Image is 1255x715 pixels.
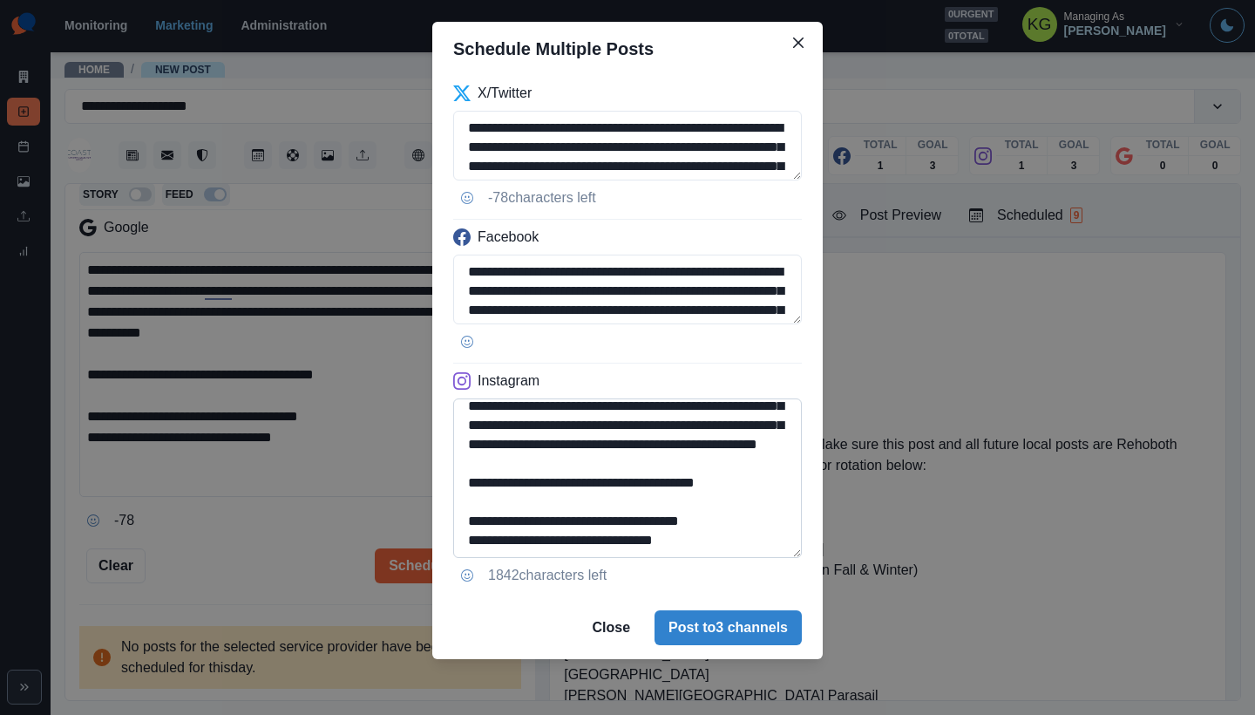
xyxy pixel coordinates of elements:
[488,565,607,586] p: 1842 characters left
[453,184,481,212] button: Opens Emoji Picker
[478,371,539,392] p: Instagram
[578,610,644,645] button: Close
[432,22,823,76] header: Schedule Multiple Posts
[478,83,532,104] p: X/Twitter
[784,29,812,57] button: Close
[488,187,596,208] p: -78 characters left
[655,610,802,645] button: Post to3 channels
[478,227,539,248] p: Facebook
[453,562,481,589] button: Opens Emoji Picker
[453,328,481,356] button: Opens Emoji Picker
